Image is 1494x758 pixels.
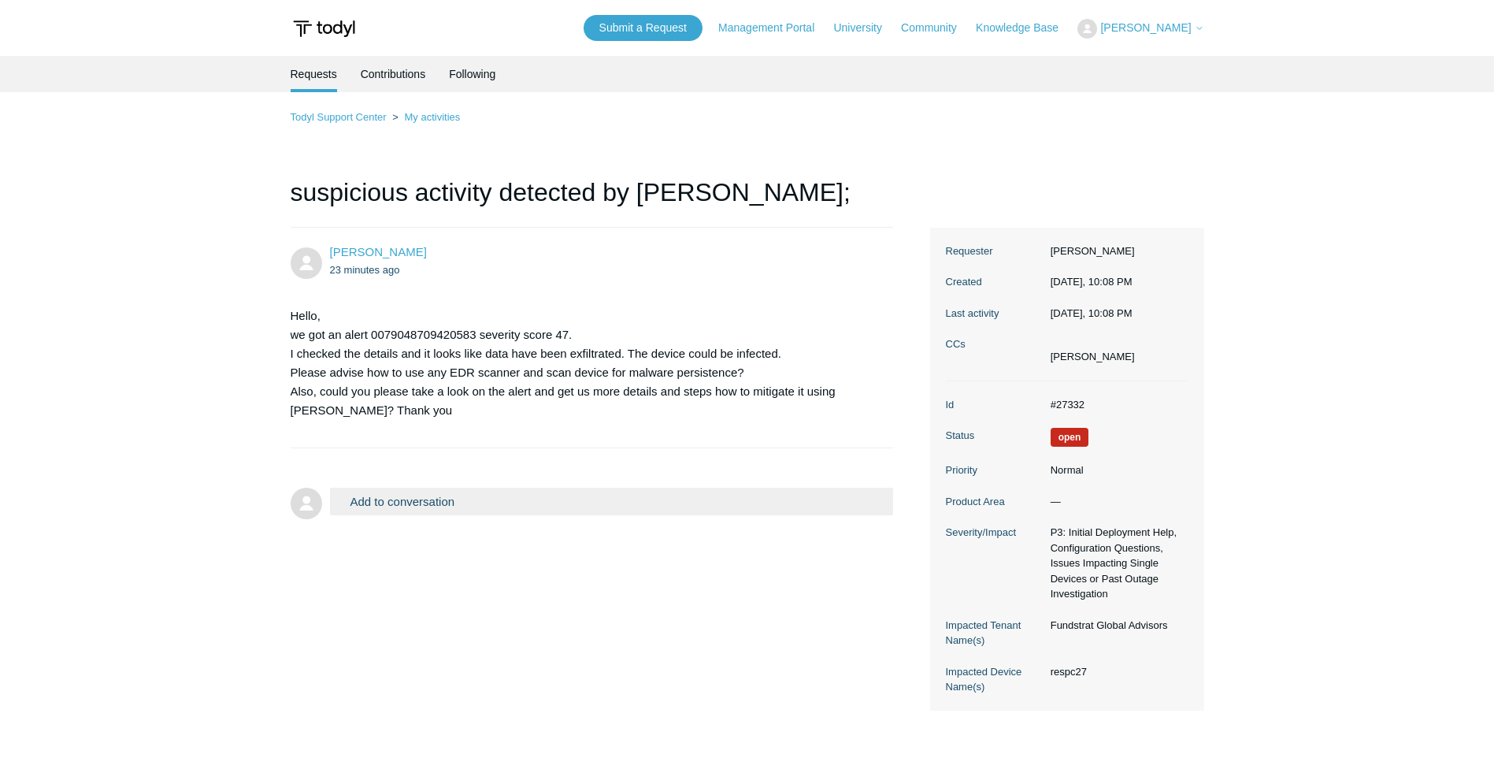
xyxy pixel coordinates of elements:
dd: [PERSON_NAME] [1043,243,1188,259]
li: My activities [389,111,460,123]
dt: Status [946,428,1043,444]
span: We are working on a response for you [1051,428,1089,447]
span: [PERSON_NAME] [1100,21,1191,34]
dd: — [1043,494,1188,510]
li: Andrey Kostin [1051,349,1135,365]
dt: Severity/Impact [946,525,1043,541]
time: 08/11/2025, 22:08 [1051,276,1133,288]
dt: Impacted Tenant Name(s) [946,618,1043,648]
dt: Id [946,397,1043,413]
dt: Priority [946,463,1043,478]
a: Knowledge Base [976,20,1074,36]
a: Submit a Request [584,15,703,41]
a: Community [901,20,973,36]
time: 08/11/2025, 22:08 [1051,307,1133,319]
li: Todyl Support Center [291,111,390,123]
dd: #27332 [1043,397,1188,413]
a: [PERSON_NAME] [330,245,427,258]
dt: Last activity [946,306,1043,321]
a: Following [449,56,495,92]
button: Add to conversation [330,488,894,515]
a: Contributions [361,56,426,92]
dd: Fundstrat Global Advisors [1043,618,1188,634]
a: Management Portal [718,20,830,36]
dt: CCs [946,336,1043,352]
dd: Normal [1043,463,1188,478]
button: [PERSON_NAME] [1077,19,1203,39]
dt: Requester [946,243,1043,259]
dt: Product Area [946,494,1043,510]
p: Hello, we got an alert 0079048709420583 severity score 47. I checked the details and it looks lik... [291,307,878,420]
a: University [833,20,897,36]
dd: P3: Initial Deployment Help, Configuration Questions, Issues Impacting Single Devices or Past Out... [1043,525,1188,602]
li: Requests [291,56,337,92]
h1: suspicious activity detected by [PERSON_NAME]; [291,173,894,228]
span: Andrey Kostin [330,245,427,258]
a: Todyl Support Center [291,111,387,123]
dt: Created [946,274,1043,290]
time: 08/11/2025, 22:08 [330,264,400,276]
img: Todyl Support Center Help Center home page [291,14,358,43]
dt: Impacted Device Name(s) [946,664,1043,695]
dd: respc27 [1043,664,1188,680]
a: My activities [404,111,460,123]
